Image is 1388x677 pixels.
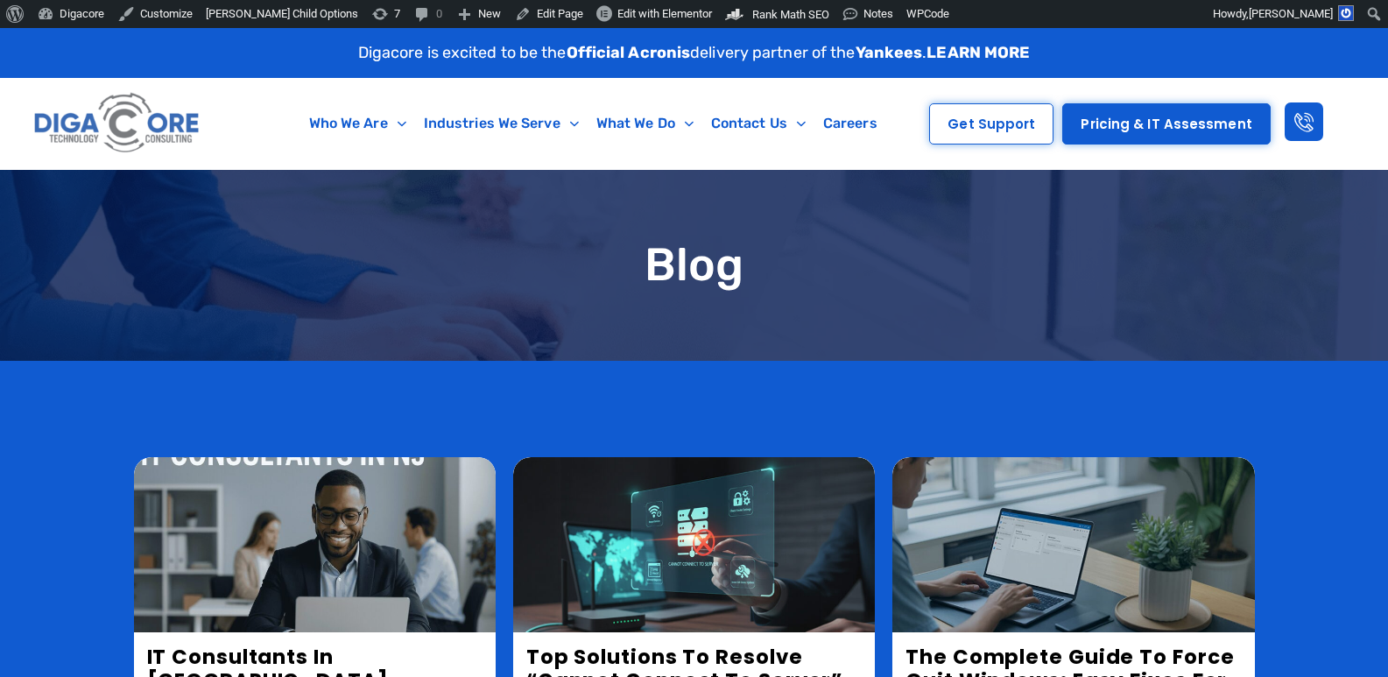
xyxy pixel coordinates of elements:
a: LEARN MORE [927,43,1030,62]
span: Pricing & IT Assessment [1081,117,1251,130]
p: Digacore is excited to be the delivery partner of the . [358,41,1031,65]
a: Who We Are [300,103,415,144]
span: [PERSON_NAME] [1249,7,1333,20]
h1: Blog [134,240,1255,290]
span: Edit with Elementor [617,7,712,20]
a: Pricing & IT Assessment [1062,103,1270,145]
a: Contact Us [702,103,814,144]
strong: Yankees [856,43,923,62]
nav: Menu [278,103,909,144]
a: Careers [814,103,886,144]
img: Force Quit Apps on Windows [892,457,1254,632]
span: Get Support [948,117,1035,130]
span: Rank Math SEO [752,8,829,21]
img: Digacore logo 1 [30,87,205,160]
strong: Official Acronis [567,43,691,62]
img: IT Consultants in NJ [134,457,496,632]
a: Get Support [929,103,1053,145]
a: What We Do [588,103,702,144]
img: Cannot Connect to Server Error [513,457,875,632]
a: Industries We Serve [415,103,588,144]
